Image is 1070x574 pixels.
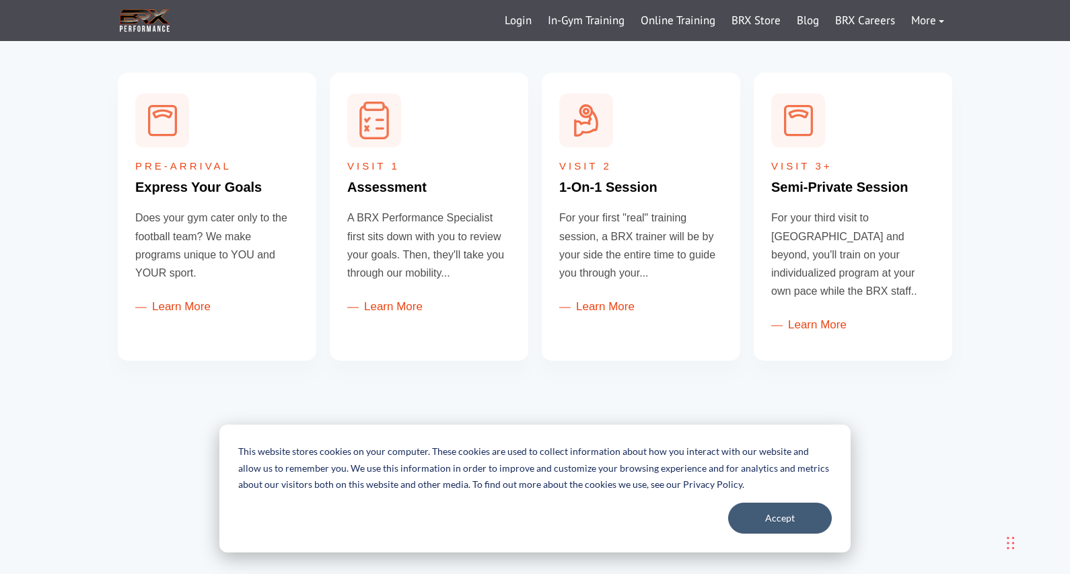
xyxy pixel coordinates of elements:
h4: S [771,179,935,195]
div: Drag [1007,523,1015,563]
a: BRX Careers [827,5,903,37]
a: In-Gym Training [540,5,633,37]
p: For your first "real" training session, a BRX trainer will be by your side the entire time to gui... [559,209,723,282]
button: Accept [728,503,832,534]
a: More [903,5,952,37]
h5: Visit 3+ [771,160,935,172]
a: Learn More [559,300,635,313]
p: This website stores cookies on your computer. These cookies are used to collect information about... [238,443,832,493]
img: Express Your Goals [135,94,189,147]
a: Learn More [135,300,211,313]
div: Navigation Menu [497,5,952,37]
span: Team BRX and Schools [131,428,939,440]
img: 1-On-1 Session [559,94,613,147]
p: A BRX Performance Specialist first sits down with you to review your goals. Then, they'll take yo... [347,209,511,282]
a: Learn More [771,318,847,331]
h4: Express Your Goals [135,179,299,195]
p: Does your gym cater only to the football team? We make programs unique to YOU and YOUR sport. [135,209,299,282]
iframe: Chat Widget [879,429,1070,574]
div: Cookie banner [219,425,851,552]
h5: Visit 1 [347,160,511,172]
a: Online Training [633,5,723,37]
a: BRX Store [723,5,789,37]
h5: Visit 2 [559,160,723,172]
img: Assessment [347,94,401,147]
a: Learn More [347,300,423,313]
h5: Pre-Arrival [135,160,299,172]
span: emi-Private Session [780,180,908,194]
a: Login [497,5,540,37]
p: For your third visit to [GEOGRAPHIC_DATA] and beyond, you'll train on your individualized program... [771,209,935,300]
img: BRX Transparent Logo-2 [118,7,172,34]
a: Blog [789,5,827,37]
h4: Assessment [347,179,511,195]
h4: 1-On-1 Session [559,179,723,195]
img: Express Your Goals [771,94,825,147]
